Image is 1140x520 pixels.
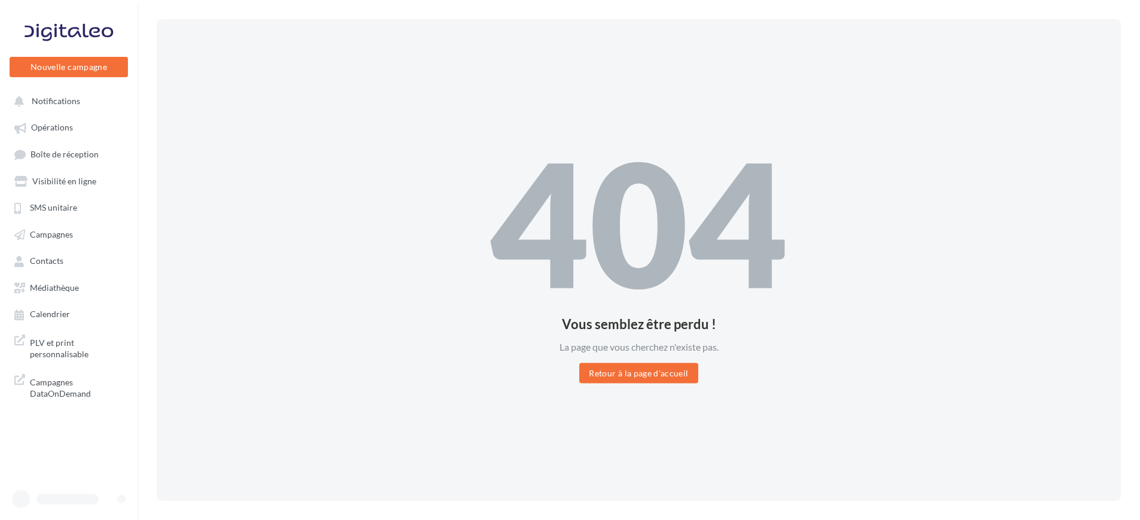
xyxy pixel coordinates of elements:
a: Médiathèque [7,276,130,298]
button: Retour à la page d'accueil [579,363,698,384]
span: Médiathèque [30,282,79,293]
span: Campagnes DataOnDemand [30,374,123,400]
span: Calendrier [30,309,70,320]
button: Nouvelle campagne [10,57,128,77]
div: 404 [490,136,788,308]
a: Campagnes DataOnDemand [7,369,130,405]
div: Vous semblez être perdu ! [490,317,788,330]
span: Notifications [32,96,80,106]
span: Contacts [30,256,63,266]
a: Visibilité en ligne [7,170,130,191]
a: Opérations [7,116,130,138]
span: PLV et print personnalisable [30,334,123,360]
span: Campagnes [30,229,73,239]
div: La page que vous cherchez n'existe pas. [490,340,788,354]
a: Boîte de réception [7,143,130,165]
a: Campagnes [7,223,130,245]
span: SMS unitaire [30,203,77,213]
span: Opérations [31,123,73,133]
a: SMS unitaire [7,196,130,218]
button: Notifications [7,90,126,111]
a: Calendrier [7,303,130,324]
span: Boîte de réception [30,149,99,159]
a: PLV et print personnalisable [7,330,130,365]
span: Visibilité en ligne [32,176,96,186]
a: Contacts [7,250,130,271]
